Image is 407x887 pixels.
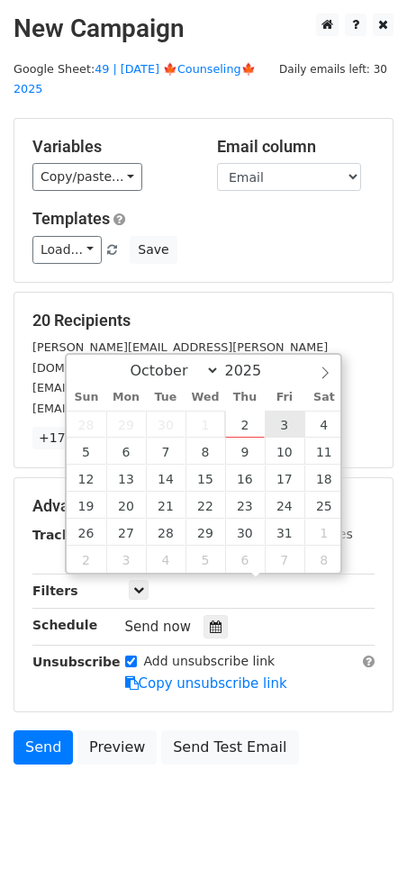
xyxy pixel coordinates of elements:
[32,163,142,191] a: Copy/paste...
[265,546,304,573] span: November 7, 2025
[106,519,146,546] span: October 27, 2025
[185,438,225,465] span: October 8, 2025
[14,62,256,96] small: Google Sheet:
[146,465,185,492] span: October 14, 2025
[304,492,344,519] span: October 25, 2025
[217,137,375,157] h5: Email column
[225,438,265,465] span: October 9, 2025
[304,465,344,492] span: October 18, 2025
[225,411,265,438] span: October 2, 2025
[32,402,233,415] small: [EMAIL_ADDRESS][DOMAIN_NAME]
[106,392,146,403] span: Mon
[32,655,121,669] strong: Unsubscribe
[14,14,393,44] h2: New Campaign
[32,137,190,157] h5: Variables
[125,675,287,692] a: Copy unsubscribe link
[185,465,225,492] span: October 15, 2025
[304,438,344,465] span: October 11, 2025
[32,427,108,449] a: +17 more
[32,209,110,228] a: Templates
[67,438,106,465] span: October 5, 2025
[317,801,407,887] iframe: Chat Widget
[273,59,393,79] span: Daily emails left: 30
[282,525,352,544] label: UTM Codes
[32,496,375,516] h5: Advanced
[225,465,265,492] span: October 16, 2025
[106,546,146,573] span: November 3, 2025
[146,519,185,546] span: October 28, 2025
[125,619,192,635] span: Send now
[146,392,185,403] span: Tue
[77,730,157,765] a: Preview
[67,519,106,546] span: October 26, 2025
[265,438,304,465] span: October 10, 2025
[106,465,146,492] span: October 13, 2025
[225,546,265,573] span: November 6, 2025
[130,236,176,264] button: Save
[106,438,146,465] span: October 6, 2025
[304,546,344,573] span: November 8, 2025
[32,236,102,264] a: Load...
[146,546,185,573] span: November 4, 2025
[220,362,285,379] input: Year
[67,392,106,403] span: Sun
[265,492,304,519] span: October 24, 2025
[304,519,344,546] span: November 1, 2025
[32,618,97,632] strong: Schedule
[32,381,233,394] small: [EMAIL_ADDRESS][DOMAIN_NAME]
[225,392,265,403] span: Thu
[144,652,276,671] label: Add unsubscribe link
[32,528,93,542] strong: Tracking
[304,392,344,403] span: Sat
[14,62,256,96] a: 49 | [DATE] 🍁Counseling🍁 2025
[185,411,225,438] span: October 1, 2025
[225,492,265,519] span: October 23, 2025
[106,492,146,519] span: October 20, 2025
[146,492,185,519] span: October 21, 2025
[225,519,265,546] span: October 30, 2025
[185,392,225,403] span: Wed
[146,438,185,465] span: October 7, 2025
[32,584,78,598] strong: Filters
[185,492,225,519] span: October 22, 2025
[185,546,225,573] span: November 5, 2025
[67,492,106,519] span: October 19, 2025
[304,411,344,438] span: October 4, 2025
[265,411,304,438] span: October 3, 2025
[265,519,304,546] span: October 31, 2025
[67,546,106,573] span: November 2, 2025
[32,340,328,375] small: [PERSON_NAME][EMAIL_ADDRESS][PERSON_NAME][DOMAIN_NAME]
[67,465,106,492] span: October 12, 2025
[161,730,298,765] a: Send Test Email
[146,411,185,438] span: September 30, 2025
[32,311,375,330] h5: 20 Recipients
[265,392,304,403] span: Fri
[67,411,106,438] span: September 28, 2025
[185,519,225,546] span: October 29, 2025
[265,465,304,492] span: October 17, 2025
[106,411,146,438] span: September 29, 2025
[273,62,393,76] a: Daily emails left: 30
[14,730,73,765] a: Send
